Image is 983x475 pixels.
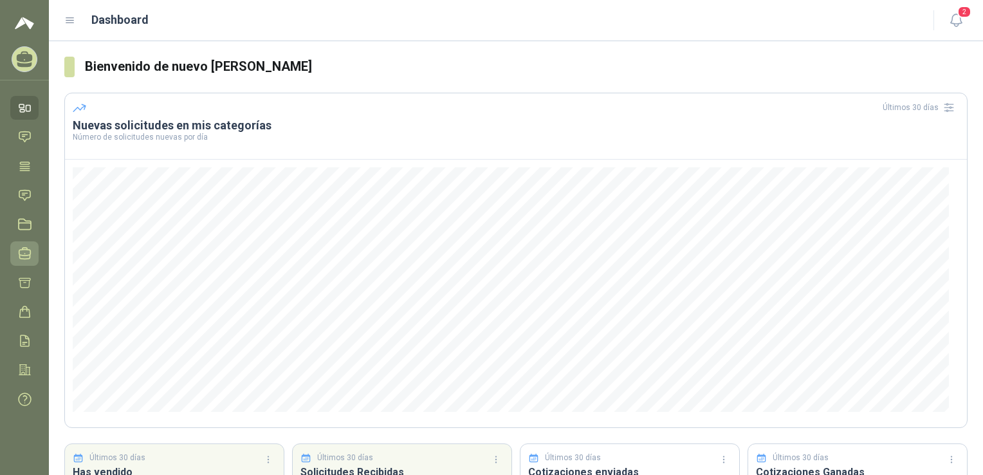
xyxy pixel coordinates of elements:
button: 2 [944,9,968,32]
p: Últimos 30 días [317,452,373,464]
h3: Nuevas solicitudes en mis categorías [73,118,959,133]
div: Últimos 30 días [883,97,959,118]
span: 2 [957,6,971,18]
p: Últimos 30 días [89,452,145,464]
p: Últimos 30 días [773,452,829,464]
h1: Dashboard [91,11,149,29]
p: Últimos 30 días [545,452,601,464]
img: Logo peakr [15,15,34,31]
h3: Bienvenido de nuevo [PERSON_NAME] [85,57,968,77]
p: Número de solicitudes nuevas por día [73,133,959,141]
